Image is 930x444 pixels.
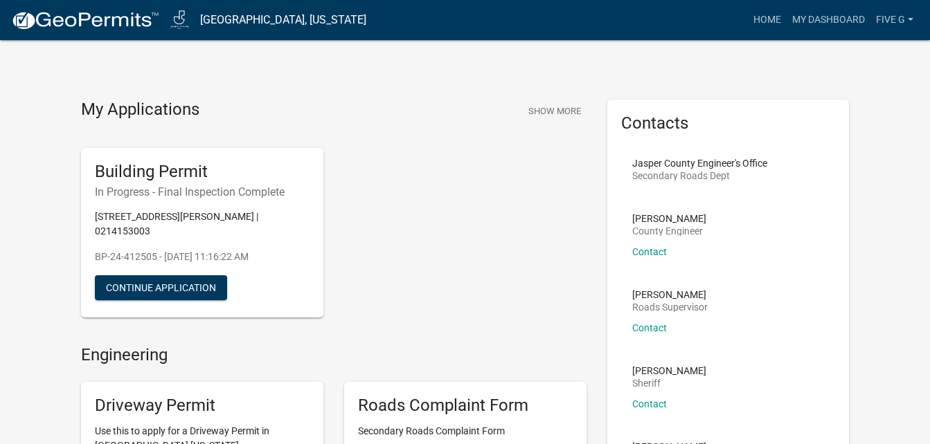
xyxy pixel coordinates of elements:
h5: Roads Complaint Form [358,396,573,416]
a: Home [748,7,787,33]
p: Sheriff [632,378,706,388]
img: Jasper County, Iowa [170,10,189,29]
h5: Contacts [621,113,836,133]
h5: Building Permit [95,162,310,182]
p: County Engineer [632,226,706,236]
p: [STREET_ADDRESS][PERSON_NAME] | 0214153003 [95,210,310,239]
a: Five G [870,7,919,33]
a: Contact [632,322,667,333]
button: Show More [523,100,587,122]
p: [PERSON_NAME] [632,290,708,299]
p: Secondary Roads Dept [632,171,767,181]
p: Jasper County Engineer's Office [632,158,767,168]
h4: Engineering [81,345,587,365]
a: Contact [632,398,667,409]
p: Secondary Roads Complaint Form [358,424,573,438]
h6: In Progress - Final Inspection Complete [95,185,310,198]
p: Roads Supervisor [632,302,708,312]
a: My Dashboard [787,7,870,33]
h4: My Applications [81,100,199,120]
p: [PERSON_NAME] [632,366,706,376]
a: Contact [632,246,667,257]
p: [PERSON_NAME] [632,214,706,223]
p: BP-24-412505 - [DATE] 11:16:22 AM [95,250,310,264]
h5: Driveway Permit [95,396,310,416]
a: [GEOGRAPHIC_DATA], [US_STATE] [200,8,366,32]
button: Continue Application [95,275,227,300]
